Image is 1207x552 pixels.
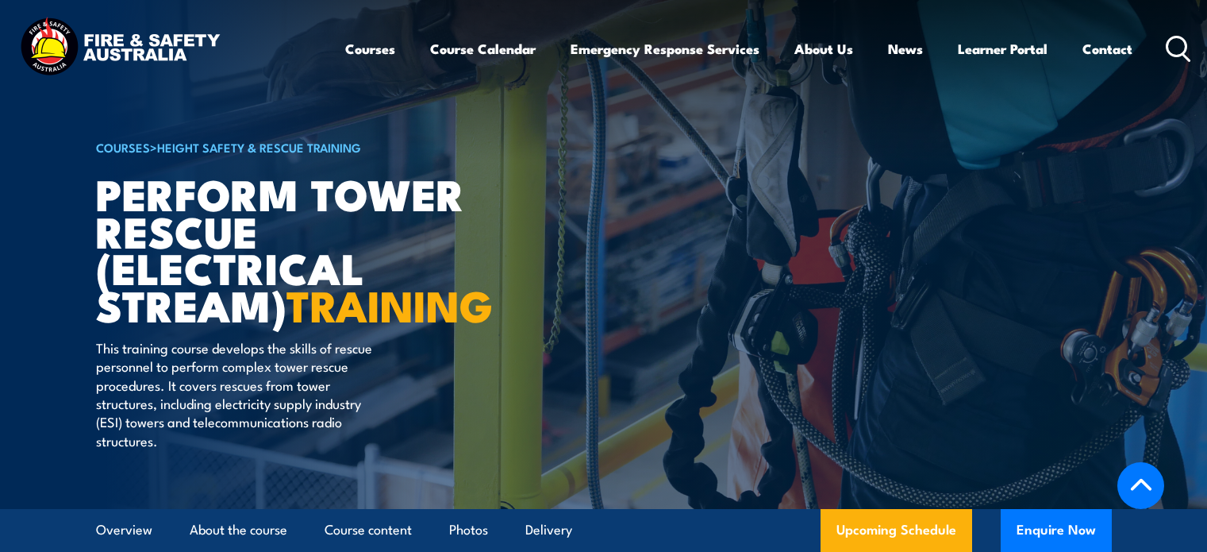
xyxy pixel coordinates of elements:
a: About the course [190,509,287,551]
a: Delivery [525,509,572,551]
strong: TRAINING [286,271,493,337]
a: Contact [1082,28,1132,70]
a: About Us [794,28,853,70]
a: Learner Portal [958,28,1047,70]
a: News [888,28,923,70]
a: COURSES [96,138,150,156]
button: Enquire Now [1001,509,1112,552]
a: Height Safety & Rescue Training [157,138,361,156]
a: Emergency Response Services [571,28,759,70]
a: Course Calendar [430,28,536,70]
a: Course content [325,509,412,551]
p: This training course develops the skills of rescue personnel to perform complex tower rescue proc... [96,338,386,450]
a: Photos [449,509,488,551]
a: Overview [96,509,152,551]
a: Upcoming Schedule [821,509,972,552]
a: Courses [345,28,395,70]
h6: > [96,137,488,156]
h1: Perform tower rescue (Electrical Stream) [96,175,488,323]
